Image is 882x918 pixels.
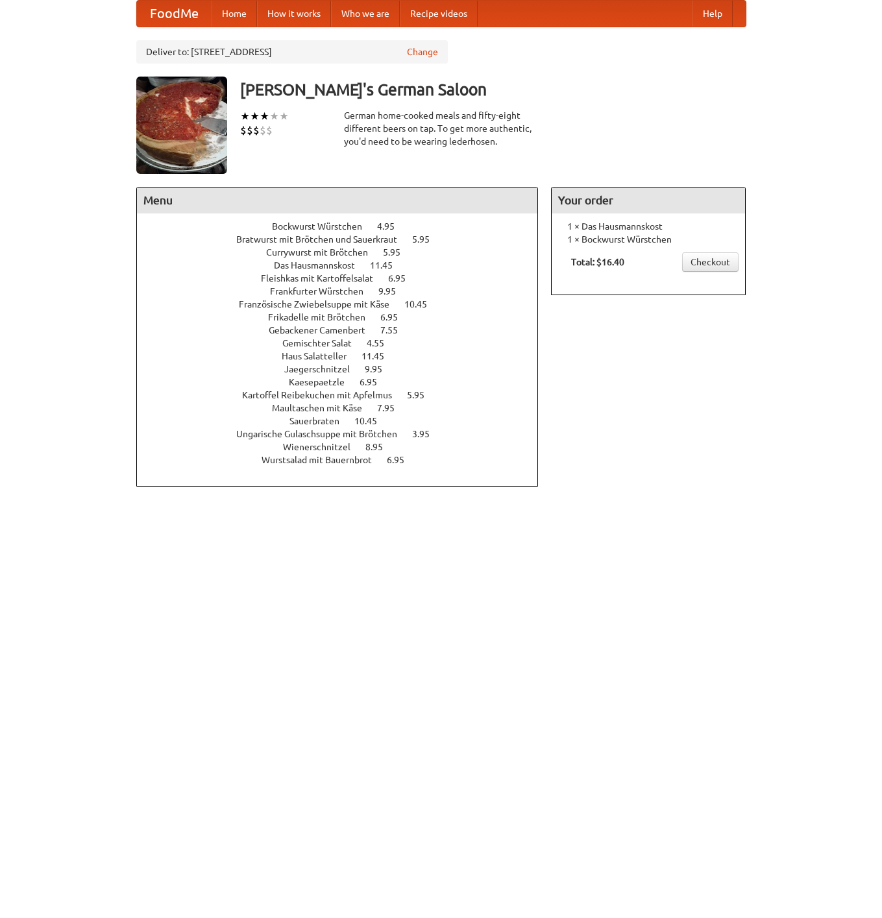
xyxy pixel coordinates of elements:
img: angular.jpg [136,77,227,174]
span: 7.55 [380,325,411,335]
span: Frankfurter Würstchen [270,286,376,296]
li: $ [240,123,247,138]
h4: Menu [137,187,538,213]
span: 7.95 [377,403,408,413]
a: Haus Salatteller 11.45 [282,351,408,361]
a: Sauerbraten 10.45 [289,416,401,426]
span: 9.95 [378,286,409,296]
span: Kartoffel Reibekuchen mit Apfelmus [242,390,405,400]
a: Home [212,1,257,27]
li: ★ [279,109,289,123]
a: Bockwurst Würstchen 4.95 [272,221,419,232]
span: 6.95 [387,455,417,465]
span: 6.95 [360,377,390,387]
span: 8.95 [365,442,396,452]
li: 1 × Das Hausmannskost [558,220,739,233]
a: Das Hausmannskost 11.45 [274,260,417,271]
a: Französische Zwiebelsuppe mit Käse 10.45 [239,299,451,309]
span: 11.45 [370,260,406,271]
a: Frankfurter Würstchen 9.95 [270,286,420,296]
a: FoodMe [137,1,212,27]
li: $ [260,123,266,138]
a: Gebackener Camenbert 7.55 [269,325,422,335]
a: Help [692,1,733,27]
li: ★ [260,109,269,123]
span: 10.45 [354,416,390,426]
li: $ [253,123,260,138]
span: 5.95 [412,234,443,245]
a: Jaegerschnitzel 9.95 [284,364,406,374]
a: Change [407,45,438,58]
a: Wienerschnitzel 8.95 [283,442,407,452]
span: 11.45 [361,351,397,361]
span: Wienerschnitzel [283,442,363,452]
li: $ [247,123,253,138]
li: ★ [269,109,279,123]
li: ★ [240,109,250,123]
div: German home-cooked meals and fifty-eight different beers on tap. To get more authentic, you'd nee... [344,109,539,148]
a: Fleishkas mit Kartoffelsalat 6.95 [261,273,430,284]
li: 1 × Bockwurst Würstchen [558,233,739,246]
a: Frikadelle mit Brötchen 6.95 [268,312,422,322]
b: Total: $16.40 [571,257,624,267]
a: Currywurst mit Brötchen 5.95 [266,247,424,258]
a: Kaesepaetzle 6.95 [289,377,401,387]
span: Frikadelle mit Brötchen [268,312,378,322]
a: Maultaschen mit Käse 7.95 [272,403,419,413]
a: Bratwurst mit Brötchen und Sauerkraut 5.95 [236,234,454,245]
span: 6.95 [388,273,419,284]
span: Currywurst mit Brötchen [266,247,381,258]
span: Bockwurst Würstchen [272,221,375,232]
a: Who we are [331,1,400,27]
span: Kaesepaetzle [289,377,358,387]
h3: [PERSON_NAME]'s German Saloon [240,77,746,103]
span: Wurstsalad mit Bauernbrot [262,455,385,465]
span: Gebackener Camenbert [269,325,378,335]
span: Fleishkas mit Kartoffelsalat [261,273,386,284]
a: Kartoffel Reibekuchen mit Apfelmus 5.95 [242,390,448,400]
span: 5.95 [383,247,413,258]
span: Sauerbraten [289,416,352,426]
span: Haus Salatteller [282,351,360,361]
span: Maultaschen mit Käse [272,403,375,413]
span: Bratwurst mit Brötchen und Sauerkraut [236,234,410,245]
a: Ungarische Gulaschsuppe mit Brötchen 3.95 [236,429,454,439]
span: 4.55 [367,338,397,348]
h4: Your order [552,187,745,213]
a: Recipe videos [400,1,478,27]
li: $ [266,123,273,138]
span: 9.95 [365,364,395,374]
span: 5.95 [407,390,437,400]
a: Wurstsalad mit Bauernbrot 6.95 [262,455,428,465]
span: Französische Zwiebelsuppe mit Käse [239,299,402,309]
span: 10.45 [404,299,440,309]
span: Ungarische Gulaschsuppe mit Brötchen [236,429,410,439]
li: ★ [250,109,260,123]
a: Checkout [682,252,739,272]
div: Deliver to: [STREET_ADDRESS] [136,40,448,64]
span: Das Hausmannskost [274,260,368,271]
a: Gemischter Salat 4.55 [282,338,408,348]
a: How it works [257,1,331,27]
span: 4.95 [377,221,408,232]
span: 3.95 [412,429,443,439]
span: Gemischter Salat [282,338,365,348]
span: Jaegerschnitzel [284,364,363,374]
span: 6.95 [380,312,411,322]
